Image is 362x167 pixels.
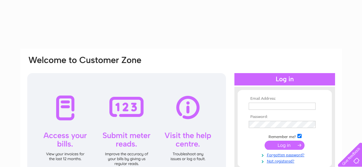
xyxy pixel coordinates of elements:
[247,115,322,119] th: Password:
[247,133,322,139] td: Remember me?
[249,151,322,158] a: Forgotten password?
[265,141,305,150] input: Submit
[247,96,322,101] th: Email Address:
[249,158,322,164] a: Not registered?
